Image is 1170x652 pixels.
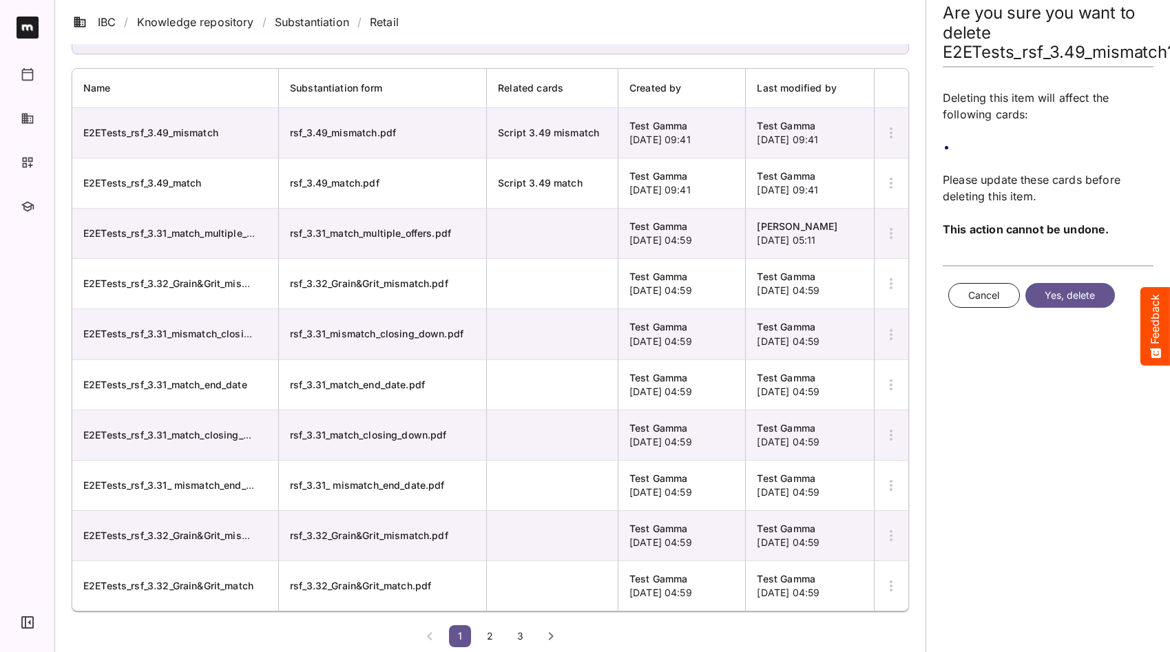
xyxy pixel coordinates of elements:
[618,209,746,259] td: [DATE] 04:59
[1045,287,1096,304] span: Yes, delete
[483,630,497,642] span: 2
[83,529,271,541] span: E2ETests_rsf_3.32_Grain&Grit_mismatch
[290,580,431,591] span: rsf_3.32_Grain&Grit_match.pdf
[479,625,501,647] button: Page 2
[757,372,815,383] span: Test Gamma
[746,259,874,309] td: [DATE] 04:59
[746,461,874,511] td: [DATE] 04:59
[83,328,286,339] span: E2ETests_rsf_3.31_mismatch_closing_down
[1025,283,1115,308] button: Yes, delete
[746,209,874,259] td: [DATE] 05:11
[618,360,746,410] td: [DATE] 04:59
[746,561,874,611] td: [DATE] 04:59
[618,511,746,561] td: [DATE] 04:59
[757,271,815,282] span: Test Gamma
[629,170,688,182] span: Test Gamma
[746,360,874,410] td: [DATE] 04:59
[279,69,487,108] th: Substantiation form
[618,158,746,209] td: [DATE] 09:41
[290,177,379,189] span: rsf_3.49_match.pdf
[746,511,874,561] td: [DATE] 04:59
[83,580,253,591] span: E2ETests_rsf_3.32_Grain&Grit_match
[629,573,688,585] span: Test Gamma
[757,170,815,182] span: Test Gamma
[83,127,218,138] span: E2ETests_rsf_3.49_mismatch
[83,80,129,96] span: Name
[629,120,688,132] span: Test Gamma
[449,625,471,647] button: Current page 1
[757,80,854,96] span: Last modified by
[618,410,746,461] td: [DATE] 04:59
[629,271,688,282] span: Test Gamma
[943,171,1153,204] p: Please update these cards before deleting this item.
[275,14,349,30] a: Substantiation
[757,120,815,132] span: Test Gamma
[290,227,451,239] span: rsf_3.31_match_multiple_offers.pdf
[629,472,688,484] span: Test Gamma
[290,479,445,491] span: rsf_3.31_ mismatch_end_date.pdf
[618,259,746,309] td: [DATE] 04:59
[290,429,447,441] span: rsf_3.31_match_closing_down.pdf
[968,287,1000,304] span: Cancel
[746,410,874,461] td: [DATE] 04:59
[290,328,463,339] span: rsf_3.31_mismatch_closing_down.pdf
[262,14,267,30] span: /
[83,379,247,390] span: E2ETests_rsf_3.31_match_end_date
[357,14,362,30] span: /
[498,127,599,138] span: Script 3.49 mismatch
[290,277,448,289] span: rsf_3.32_Grain&Grit_mismatch.pdf
[618,561,746,611] td: [DATE] 04:59
[629,523,688,534] span: Test Gamma
[618,461,746,511] td: [DATE] 04:59
[629,422,688,434] span: Test Gamma
[757,523,815,534] span: Test Gamma
[83,277,271,289] span: E2ETests_rsf_3.32_Grain&Grit_mismatch
[746,108,874,158] td: [DATE] 09:41
[487,69,618,108] th: Related cards
[629,220,688,232] span: Test Gamma
[73,14,116,30] a: IBC
[618,108,746,158] td: [DATE] 09:41
[83,429,269,441] span: E2ETests_rsf_3.31_match_closing_down
[514,630,527,642] span: 3
[290,379,425,390] span: rsf_3.31_match_end_date.pdf
[629,372,688,383] span: Test Gamma
[83,177,201,189] span: E2ETests_rsf_3.49_match
[83,227,273,239] span: E2ETests_rsf_3.31_match_multiple_offers
[943,222,1109,236] b: This action cannot be undone.
[510,625,532,647] button: Page 3
[757,472,815,484] span: Test Gamma
[948,283,1020,308] button: Cancel
[757,220,837,232] span: [PERSON_NAME]
[746,309,874,359] td: [DATE] 04:59
[290,529,448,541] span: rsf_3.32_Grain&Grit_mismatch.pdf
[943,90,1153,123] p: Deleting this item will affect the following cards:
[629,321,688,333] span: Test Gamma
[757,573,815,585] span: Test Gamma
[746,158,874,209] td: [DATE] 09:41
[540,625,562,647] button: Next page
[83,479,267,491] span: E2ETests_rsf_3.31_ mismatch_end_date
[137,14,254,30] a: Knowledge repository
[1140,287,1170,366] button: Feedback
[757,422,815,434] span: Test Gamma
[290,127,396,138] span: rsf_3.49_mismatch.pdf
[629,80,700,96] span: Created by
[124,14,128,30] span: /
[453,630,467,642] span: 1
[498,177,583,189] span: Script 3.49 match
[618,309,746,359] td: [DATE] 04:59
[757,321,815,333] span: Test Gamma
